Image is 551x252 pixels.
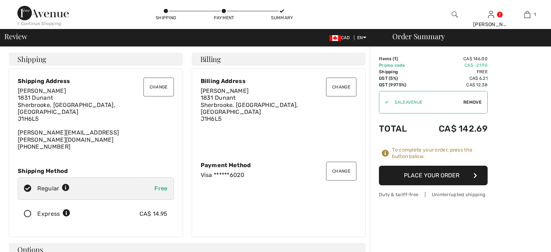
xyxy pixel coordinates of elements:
[201,162,357,169] div: Payment Method
[4,33,27,40] span: Review
[326,162,356,181] button: Change
[379,116,418,141] td: Total
[384,33,547,40] div: Order Summary
[379,191,488,198] div: Duty & tariff-free | Uninterrupted shipping
[392,147,488,160] div: To complete your order, press the button below.
[389,91,463,113] input: Promo code
[418,82,488,88] td: CA$ 12.38
[509,10,545,19] a: 1
[534,11,536,18] span: 1
[143,78,174,96] button: Change
[18,94,115,122] span: 1831 Dunant Sherbrooke, [GEOGRAPHIC_DATA], [GEOGRAPHIC_DATA] J1H6L5
[418,75,488,82] td: CA$ 6.21
[463,99,481,106] span: Remove
[17,55,46,63] span: Shipping
[201,78,357,84] div: Billing Address
[379,62,418,69] td: Promo code
[18,87,174,150] div: [PERSON_NAME][EMAIL_ADDRESS][PERSON_NAME][DOMAIN_NAME] [PHONE_NUMBER]
[379,75,418,82] td: GST (5%)
[418,116,488,141] td: CA$ 142.69
[329,35,341,41] img: Canadian Dollar
[200,55,221,63] span: Billing
[473,21,509,28] div: [PERSON_NAME]
[418,69,488,75] td: Free
[201,94,298,122] span: 1831 Dunant Sherbrooke, [GEOGRAPHIC_DATA], [GEOGRAPHIC_DATA] J1H6L5
[418,55,488,62] td: CA$ 146.00
[524,10,530,19] img: My Bag
[394,56,396,61] span: 1
[357,35,366,40] span: EN
[488,11,494,18] a: Sign In
[271,15,293,21] div: Summary
[17,6,69,20] img: 1ère Avenue
[17,20,61,27] div: < Continue Shopping
[139,210,168,218] div: CA$ 14.95
[452,10,458,19] img: search the website
[379,69,418,75] td: Shipping
[379,82,418,88] td: QST (9.975%)
[488,10,494,19] img: My Info
[18,168,174,174] div: Shipping Method
[155,15,177,21] div: Shipping
[329,35,353,40] span: CAD
[213,15,235,21] div: Payment
[379,55,418,62] td: Items ( )
[18,78,174,84] div: Shipping Address
[379,99,389,106] div: ✔
[37,210,70,218] div: Express
[418,62,488,69] td: CA$ -21.90
[326,78,356,96] button: Change
[379,166,488,185] button: Place Your Order
[18,87,66,94] span: [PERSON_NAME]
[37,184,70,193] div: Regular
[201,87,249,94] span: [PERSON_NAME]
[154,185,167,192] span: Free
